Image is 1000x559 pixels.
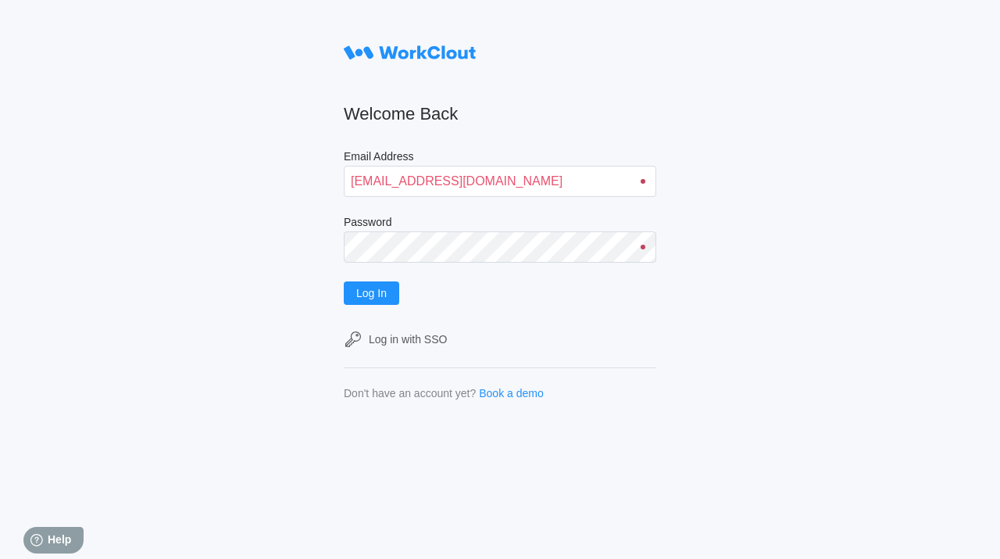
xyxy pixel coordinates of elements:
button: Log In [344,281,399,305]
label: Password [344,216,656,231]
label: Email Address [344,150,656,166]
a: Log in with SSO [344,330,656,349]
span: Log In [356,288,387,299]
a: Book a demo [479,387,544,400]
h2: Welcome Back [344,103,656,125]
input: Enter your email [344,166,656,197]
div: Don't have an account yet? [344,387,476,400]
div: Log in with SSO [369,333,447,346]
